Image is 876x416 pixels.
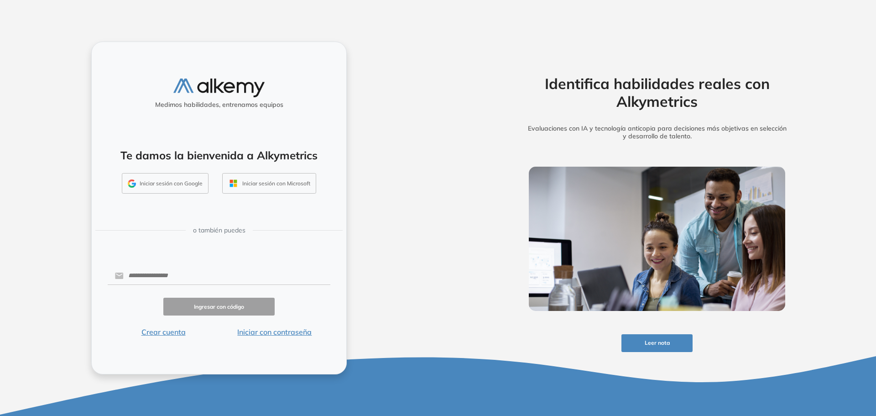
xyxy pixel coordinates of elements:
[529,167,785,311] img: img-more-info
[104,149,334,162] h4: Te damos la bienvenida a Alkymetrics
[515,75,799,110] h2: Identifica habilidades reales con Alkymetrics
[222,173,316,194] button: Iniciar sesión con Microsoft
[95,101,343,109] h5: Medimos habilidades, entrenamos equipos
[193,226,245,235] span: o también puedes
[122,173,209,194] button: Iniciar sesión con Google
[163,298,275,316] button: Ingresar con código
[128,179,136,188] img: GMAIL_ICON
[219,326,330,337] button: Iniciar con contraseña
[108,326,219,337] button: Crear cuenta
[515,125,799,140] h5: Evaluaciones con IA y tecnología anticopia para decisiones más objetivas en selección y desarroll...
[621,334,693,352] button: Leer nota
[173,79,265,97] img: logo-alkemy
[228,178,239,189] img: OUTLOOK_ICON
